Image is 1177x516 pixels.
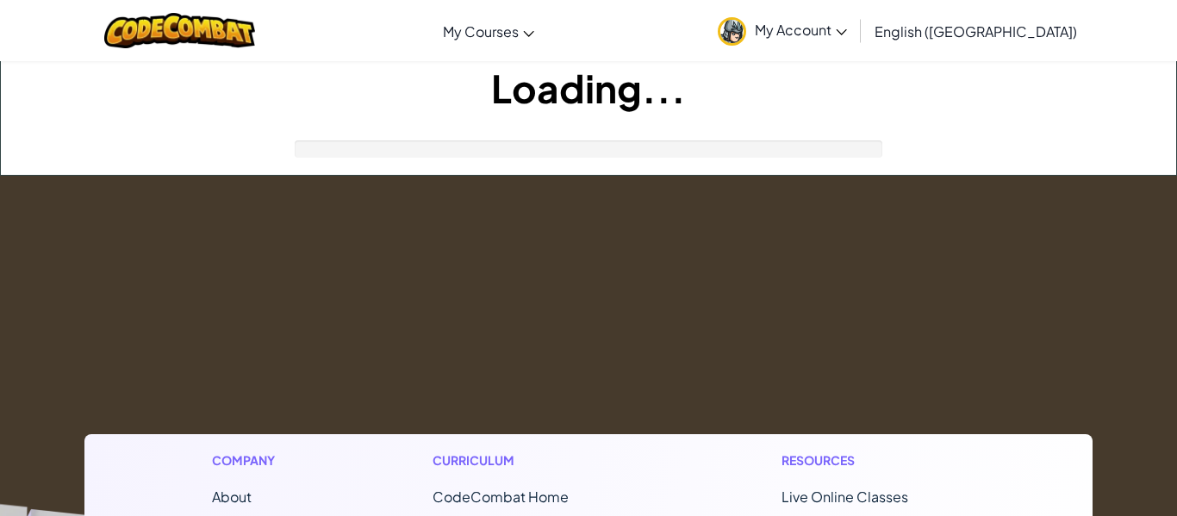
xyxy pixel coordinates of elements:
span: CodeCombat Home [433,488,569,506]
a: My Account [709,3,856,58]
h1: Resources [782,451,965,469]
h1: Curriculum [433,451,641,469]
span: My Account [755,21,847,39]
a: English ([GEOGRAPHIC_DATA]) [866,8,1086,54]
img: CodeCombat logo [104,13,255,48]
span: English ([GEOGRAPHIC_DATA]) [875,22,1077,40]
h1: Loading... [1,61,1176,115]
a: Live Online Classes [782,488,908,506]
img: avatar [718,17,746,46]
h1: Company [212,451,292,469]
a: About [212,488,252,506]
span: My Courses [443,22,519,40]
a: My Courses [434,8,543,54]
